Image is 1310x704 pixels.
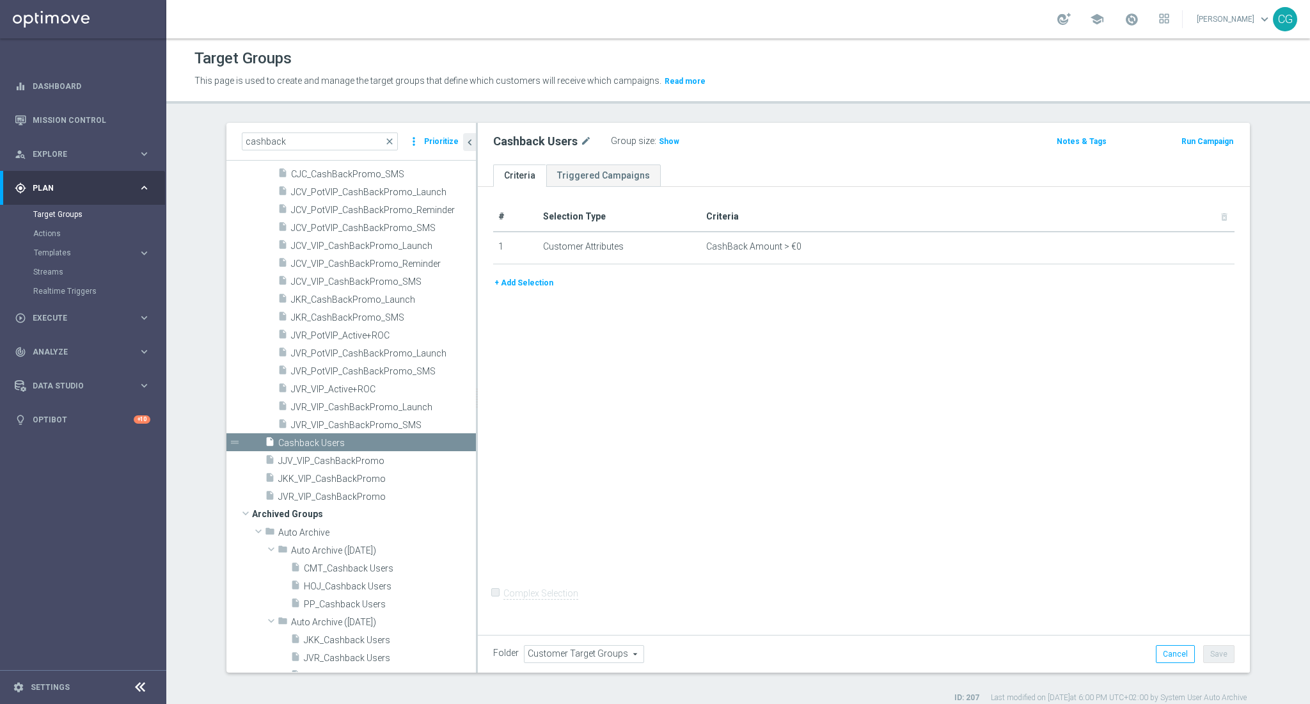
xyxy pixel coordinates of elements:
label: Group size [611,136,654,147]
span: Auto Archive (2024-02-16) [291,545,476,556]
label: Complex Selection [503,588,578,600]
i: insert_drive_file [278,311,288,326]
span: JJV_VIP_CashBackPromo [278,456,476,467]
i: more_vert [407,132,420,150]
i: insert_drive_file [290,598,301,612]
span: JCV_PotVIP_CashBackPromo_Reminder [291,205,476,216]
div: Explore [15,148,138,160]
a: Realtime Triggers [33,286,133,296]
div: track_changes Analyze keyboard_arrow_right [14,347,151,357]
span: CashBack Amount > €0 [706,241,801,252]
button: Templates keyboard_arrow_right [33,248,151,258]
i: mode_edit [580,134,592,149]
span: JCV_VIP_CashBackPromo_Reminder [291,259,476,269]
span: JVR_PotVIP_CashBackPromo_Launch [291,348,476,359]
i: insert_drive_file [278,401,288,415]
i: insert_drive_file [265,472,275,487]
i: keyboard_arrow_right [138,247,150,259]
i: insert_drive_file [265,454,275,469]
i: gps_fixed [15,182,26,194]
i: folder [265,526,275,541]
div: +10 [134,415,150,424]
span: Cashback Users [278,438,476,449]
button: Notes & Tags [1055,134,1108,148]
div: Realtime Triggers [33,282,165,301]
i: insert_drive_file [278,293,288,308]
div: Analyze [15,346,138,358]
i: insert_drive_file [278,168,288,182]
span: JKK_VIP_CashBackPromo [278,474,476,484]
td: 1 [493,232,538,264]
span: PP_Cashback Users [304,599,476,610]
span: school [1090,12,1104,26]
i: insert_drive_file [278,419,288,433]
span: JVR_PotVIP_Active&#x2B;ROC [291,330,476,341]
span: Templates [34,249,125,257]
div: Actions [33,224,165,243]
i: insert_drive_file [278,275,288,290]
a: Dashboard [33,69,150,103]
i: keyboard_arrow_right [138,312,150,324]
div: Execute [15,312,138,324]
i: insert_drive_file [290,652,301,666]
span: JKR_CashBackPromo_Launch [291,294,476,305]
button: play_circle_outline Execute keyboard_arrow_right [14,313,151,323]
h2: Cashback Users [493,134,578,149]
span: CJC_CashBackPromo_SMS [291,169,476,180]
button: Cancel [1156,645,1195,663]
button: Run Campaign [1180,134,1235,148]
i: play_circle_outline [15,312,26,324]
div: Templates [34,249,138,257]
span: JCV_VIP_CashBackPromo_Launch [291,241,476,252]
span: JVR_VIP_CashBackPromo [278,492,476,502]
span: This page is used to create and manage the target groups that define which customers will receive... [194,76,661,86]
i: keyboard_arrow_right [138,380,150,392]
div: Mission Control [15,103,150,137]
a: Settings [31,684,70,691]
button: equalizer Dashboard [14,81,151,92]
span: JCV_VIP_CashBackPromo_SMS [291,276,476,287]
div: Mission Control [14,115,151,125]
a: Streams [33,267,133,277]
div: Target Groups [33,205,165,224]
span: close [384,136,395,147]
span: HOJ_Cashback Users [304,581,476,592]
span: JCV_PotVIP_CashBackPromo_Launch [291,187,476,198]
a: Optibot [33,403,134,436]
a: Mission Control [33,103,150,137]
button: Read more [663,74,707,88]
label: Last modified on [DATE] at 6:00 PM UTC+02:00 by System User Auto Archive [991,692,1247,703]
i: insert_drive_file [278,186,288,200]
i: keyboard_arrow_right [138,182,150,194]
i: folder [278,616,288,630]
i: keyboard_arrow_right [138,148,150,160]
button: Save [1203,645,1235,663]
i: settings [13,682,24,693]
span: Archived Groups [252,505,476,523]
span: JVR_VIP_CashBackPromo_SMS [291,420,476,431]
i: insert_drive_file [290,669,301,684]
span: Auto Archive [278,527,476,538]
div: Templates [33,243,165,262]
button: Data Studio keyboard_arrow_right [14,381,151,391]
th: Selection Type [538,202,701,232]
button: + Add Selection [493,276,555,290]
div: Optibot [15,403,150,436]
th: # [493,202,538,232]
a: Triggered Campaigns [546,164,661,187]
button: chevron_left [463,133,476,151]
span: JVR_Cashback Users [304,653,476,664]
span: Show [659,137,679,146]
i: insert_drive_file [278,221,288,236]
div: CG [1273,7,1297,31]
span: JCV_PotVIP_CashBackPromo_SMS [291,223,476,234]
button: gps_fixed Plan keyboard_arrow_right [14,183,151,193]
i: insert_drive_file [278,239,288,254]
span: Explore [33,150,138,158]
i: equalizer [15,81,26,92]
i: folder [278,544,288,559]
span: CMT_Cashback Users [304,563,476,574]
label: ID: 207 [954,692,979,703]
span: keyboard_arrow_down [1258,12,1272,26]
label: Folder [493,648,519,659]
